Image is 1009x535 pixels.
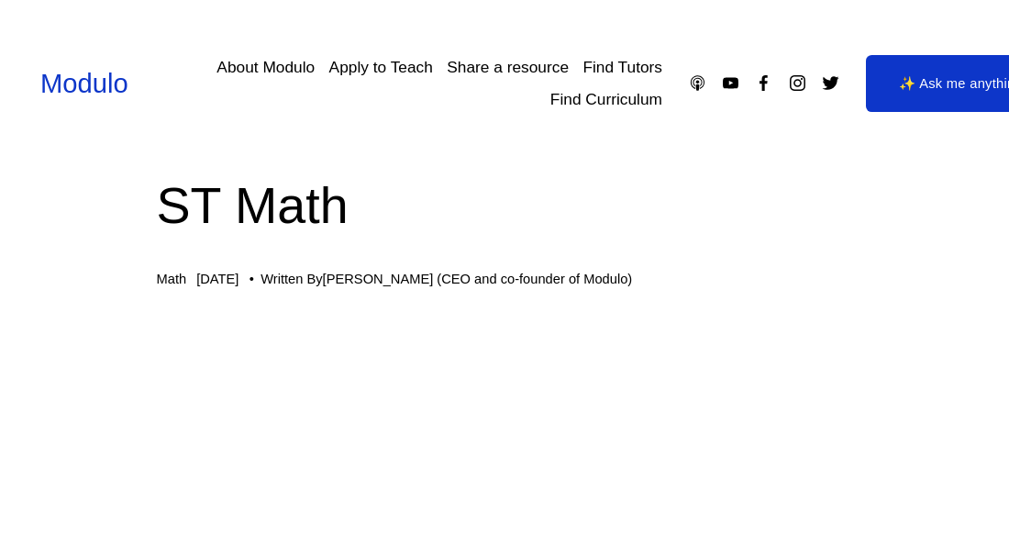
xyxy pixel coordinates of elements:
a: Find Curriculum [550,84,662,116]
div: Written By [261,272,632,288]
a: Math [157,272,187,286]
a: Modulo [40,69,128,98]
span: [DATE] [196,272,238,286]
a: YouTube [721,73,740,93]
a: Find Tutors [582,51,662,84]
a: Instagram [788,73,807,93]
a: Apple Podcasts [688,73,707,93]
a: Facebook [754,73,773,93]
a: [PERSON_NAME] (CEO and co-founder of Modulo) [323,272,633,286]
a: Share a resource [447,51,569,84]
a: Twitter [821,73,840,93]
a: About Modulo [216,51,315,84]
a: Apply to Teach [329,51,433,84]
h1: ST Math [157,171,853,242]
